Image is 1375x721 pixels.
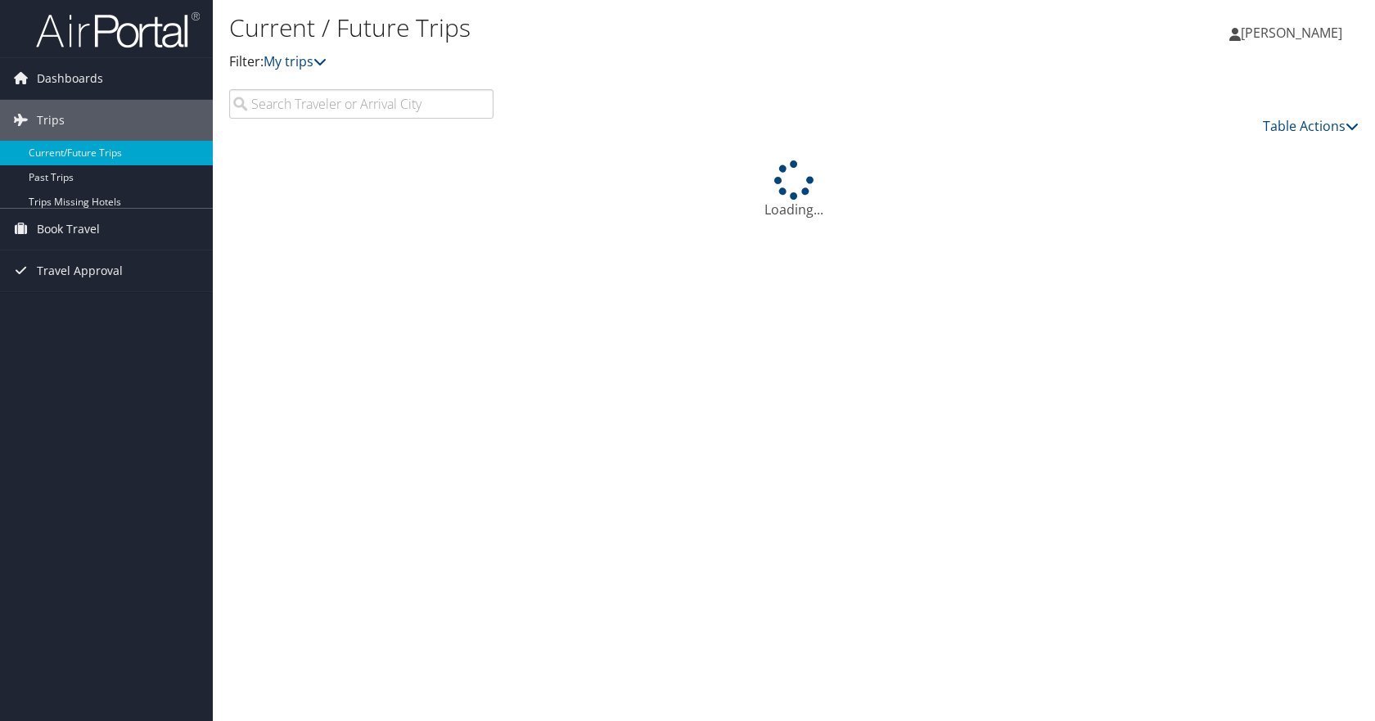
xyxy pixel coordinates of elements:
[37,209,100,250] span: Book Travel
[229,11,982,45] h1: Current / Future Trips
[1241,24,1342,42] span: [PERSON_NAME]
[229,89,494,119] input: Search Traveler or Arrival City
[1229,8,1359,57] a: [PERSON_NAME]
[1263,117,1359,135] a: Table Actions
[229,52,982,73] p: Filter:
[37,100,65,141] span: Trips
[229,160,1359,219] div: Loading...
[37,250,123,291] span: Travel Approval
[36,11,200,49] img: airportal-logo.png
[264,52,327,70] a: My trips
[37,58,103,99] span: Dashboards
